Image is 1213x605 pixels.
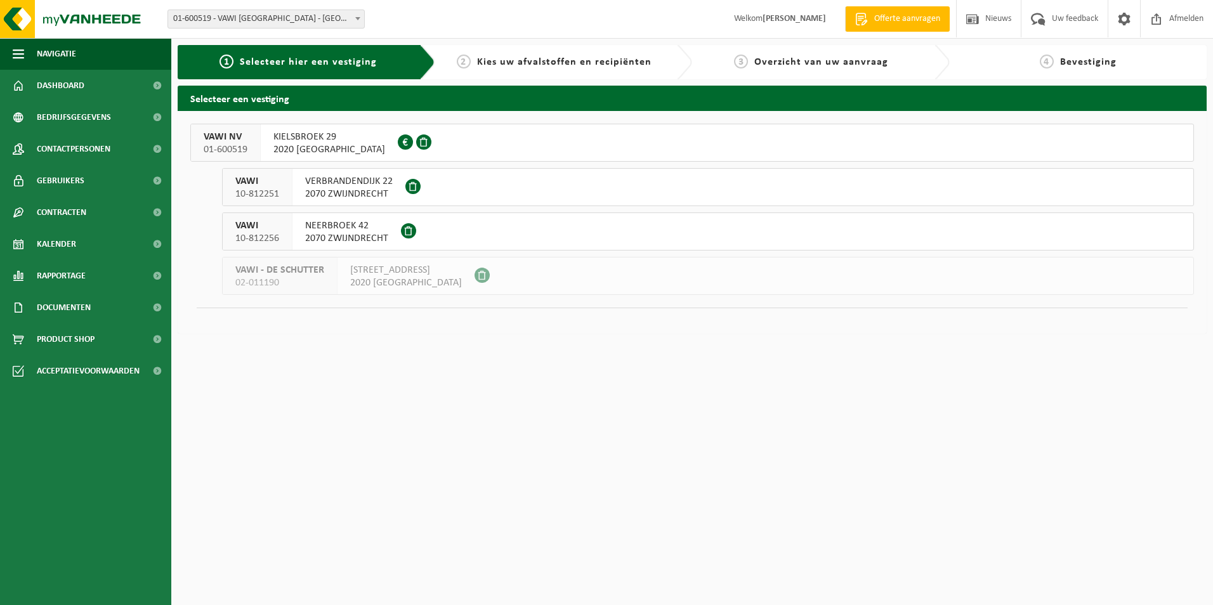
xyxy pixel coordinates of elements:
span: Bevestiging [1060,57,1117,67]
span: 2020 [GEOGRAPHIC_DATA] [350,276,462,289]
span: Selecteer hier een vestiging [240,57,377,67]
h2: Selecteer een vestiging [178,86,1207,110]
span: 02-011190 [235,276,324,289]
span: Acceptatievoorwaarden [37,355,140,387]
span: Bedrijfsgegevens [37,101,111,133]
span: 01-600519 [204,143,247,156]
span: 2070 ZWIJNDRECHT [305,188,393,200]
span: [STREET_ADDRESS] [350,264,462,276]
span: 2070 ZWIJNDRECHT [305,232,388,245]
span: 3 [734,55,748,68]
span: Overzicht van uw aanvraag [754,57,888,67]
button: VAWI NV 01-600519 KIELSBROEK 292020 [GEOGRAPHIC_DATA] [190,124,1194,162]
span: 2 [457,55,471,68]
span: Navigatie [37,38,76,70]
strong: [PERSON_NAME] [763,14,826,23]
span: Dashboard [37,70,84,101]
span: 4 [1040,55,1054,68]
span: 1 [220,55,233,68]
span: Kalender [37,228,76,260]
span: Offerte aanvragen [871,13,943,25]
span: NEERBROEK 42 [305,219,388,232]
span: VAWI [235,175,279,188]
span: VAWI NV [204,131,247,143]
span: VAWI [235,219,279,232]
button: VAWI 10-812251 VERBRANDENDIJK 222070 ZWIJNDRECHT [222,168,1194,206]
span: 01-600519 - VAWI NV - ANTWERPEN [168,10,364,28]
span: 01-600519 - VAWI NV - ANTWERPEN [167,10,365,29]
span: Product Shop [37,323,95,355]
span: Documenten [37,292,91,323]
span: Kies uw afvalstoffen en recipiënten [477,57,652,67]
span: 10-812251 [235,188,279,200]
span: VERBRANDENDIJK 22 [305,175,393,188]
button: VAWI 10-812256 NEERBROEK 422070 ZWIJNDRECHT [222,212,1194,250]
a: Offerte aanvragen [845,6,950,32]
span: VAWI - DE SCHUTTER [235,264,324,276]
span: 10-812256 [235,232,279,245]
span: Rapportage [37,260,86,292]
span: 2020 [GEOGRAPHIC_DATA] [273,143,385,156]
span: KIELSBROEK 29 [273,131,385,143]
span: Gebruikers [37,165,84,197]
span: Contracten [37,197,86,228]
span: Contactpersonen [37,133,110,165]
